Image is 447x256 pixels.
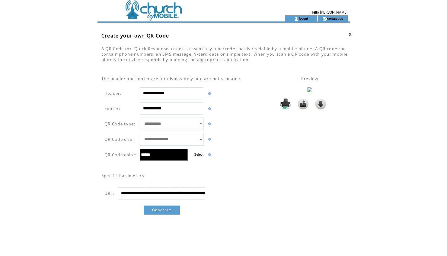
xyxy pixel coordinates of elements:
[280,99,291,109] img: Print it
[144,206,180,215] a: Generate
[294,16,299,21] img: account_icon.gif
[299,16,308,20] a: logout
[322,16,327,21] img: contact_us_icon.gif
[315,99,326,109] img: Click to download
[307,87,312,92] img: eAF1Uc1LG0EUfwkNelCQphcRUVKhlzKrklIhFcQoRdkSmmiL7em5-7KZdHdnnJ1Npkq99WKhF.8Er-2lf0aP3nsTREQKvfTan...
[101,32,169,39] span: Create your own QR Code
[298,99,308,109] img: Send it to my email
[207,122,211,125] img: help.gif
[207,138,211,141] img: help.gif
[104,152,137,157] span: QR Code color:
[207,107,211,110] img: help.gif
[298,106,308,110] a: Send it to my email
[207,153,211,156] img: help.gif
[101,173,144,178] span: Specific Parameters
[104,137,134,142] span: QR Code size:
[207,92,211,95] img: help.gif
[104,91,122,96] span: Header:
[194,153,203,156] label: Select
[104,191,115,196] span: URL:
[327,16,343,20] a: contact us
[101,46,348,62] span: A QR Code (or 'Quick Response' code) is essentially a barcode that is readable by a mobile phone....
[311,10,347,15] span: Hello [PERSON_NAME]
[301,76,318,81] span: Preview
[104,106,120,111] span: Footer:
[104,121,136,127] span: QR Code type:
[101,76,242,81] span: The header and footer are for display only and are not scanable.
